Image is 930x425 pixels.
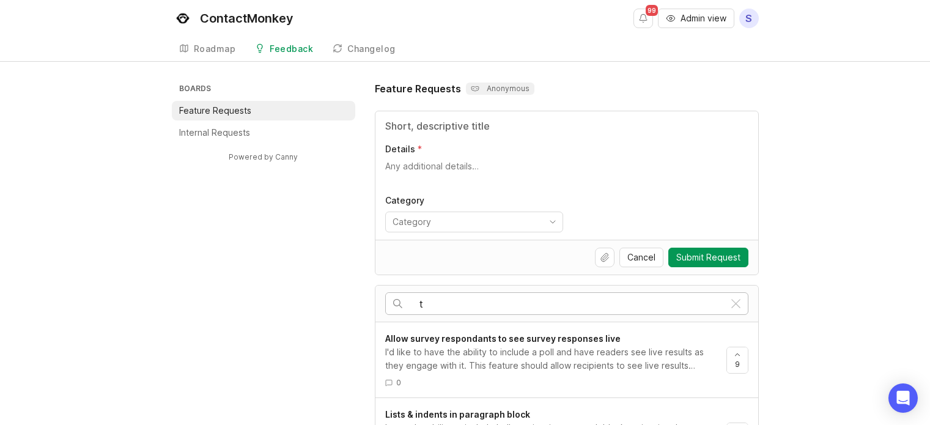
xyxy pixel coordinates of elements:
[375,81,461,96] h1: Feature Requests
[194,45,236,53] div: Roadmap
[619,248,663,267] button: Cancel
[177,81,355,98] h3: Boards
[385,332,726,388] a: Allow survey respondants to see survey responses liveI'd like to have the ability to include a po...
[646,5,658,16] span: 99
[627,251,655,264] span: Cancel
[419,297,724,311] input: Search…
[270,45,313,53] div: Feedback
[172,123,355,142] a: Internal Requests
[385,194,563,207] p: Category
[676,251,740,264] span: Submit Request
[172,7,194,29] img: ContactMonkey logo
[385,346,717,372] div: I'd like to have the ability to include a poll and have readers see live results as they engage w...
[393,215,542,229] input: Category
[385,160,748,185] textarea: Details
[471,84,530,94] p: Anonymous
[179,127,250,139] p: Internal Requests
[385,212,563,232] div: toggle menu
[735,359,740,369] span: 9
[396,377,401,388] span: 0
[543,217,563,227] svg: toggle icon
[385,333,621,344] span: Allow survey respondants to see survey responses live
[745,11,752,26] span: S
[668,248,748,267] button: Submit Request
[347,45,396,53] div: Changelog
[726,347,748,374] button: 9
[179,105,251,117] p: Feature Requests
[385,119,748,133] input: Title
[385,143,415,155] p: Details
[248,37,320,62] a: Feedback
[172,101,355,120] a: Feature Requests
[172,37,243,62] a: Roadmap
[681,12,726,24] span: Admin view
[739,9,759,28] button: S
[888,383,918,413] div: Open Intercom Messenger
[325,37,403,62] a: Changelog
[200,12,293,24] div: ContactMonkey
[658,9,734,28] button: Admin view
[227,150,300,164] a: Powered by Canny
[595,248,614,267] button: Upload file
[385,409,530,419] span: Lists & indents in paragraph block
[633,9,653,28] button: Notifications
